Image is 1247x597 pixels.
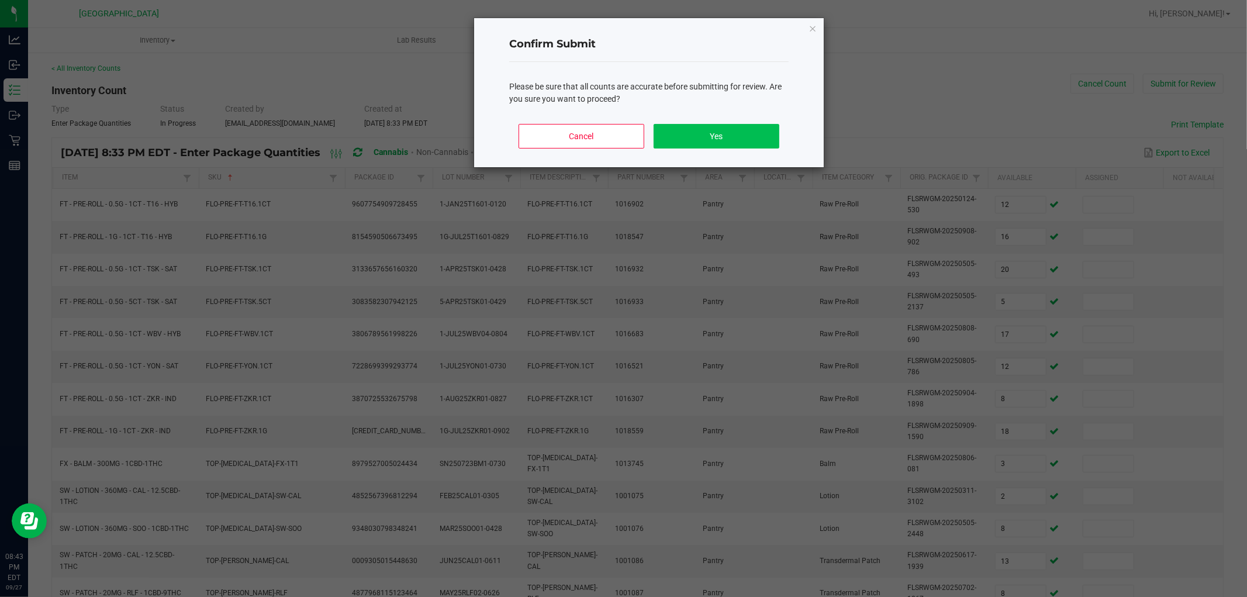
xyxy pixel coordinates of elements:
[519,124,644,149] button: Cancel
[509,81,789,105] div: Please be sure that all counts are accurate before submitting for review. Are you sure you want t...
[12,503,47,539] iframe: Resource center
[809,21,817,35] button: Close
[509,37,789,52] h4: Confirm Submit
[654,124,779,149] button: Yes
